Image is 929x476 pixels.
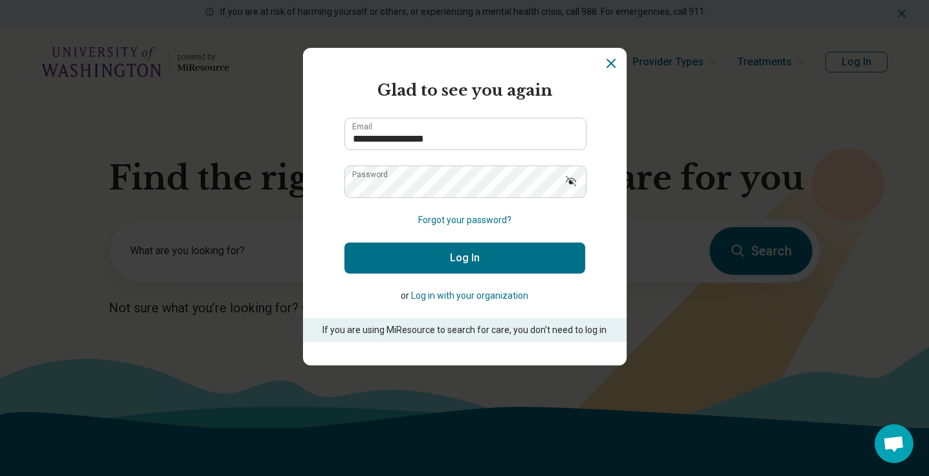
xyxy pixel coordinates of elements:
button: Show password [557,166,585,197]
p: If you are using MiResource to search for care, you don’t need to log in [321,323,609,337]
button: Dismiss [603,56,619,71]
label: Email [352,123,372,131]
button: Log in with your organization [411,289,528,303]
h2: Glad to see you again [344,79,585,102]
p: or [344,289,585,303]
section: Login Dialog [303,48,627,365]
button: Forgot your password? [418,213,511,227]
button: Log In [344,243,585,274]
label: Password [352,171,388,178]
